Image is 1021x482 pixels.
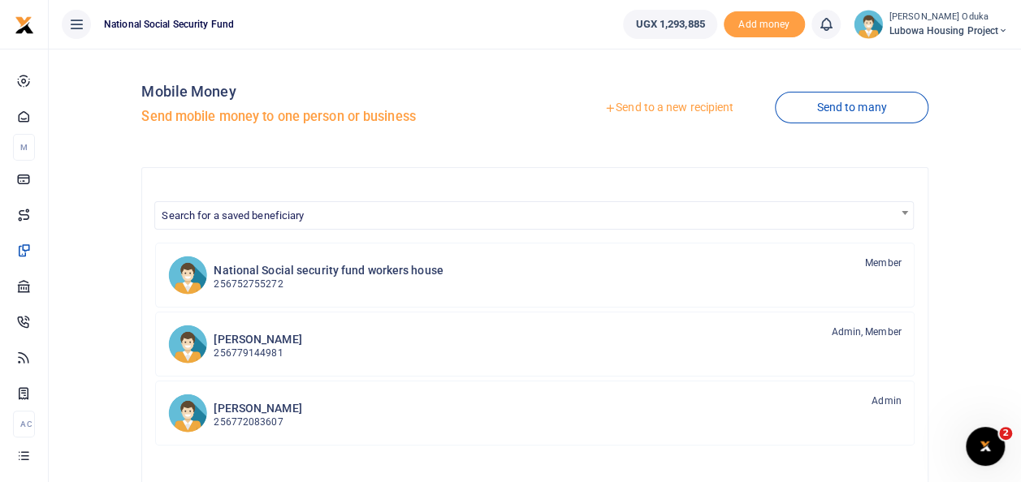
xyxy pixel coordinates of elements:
li: Ac [13,411,35,437]
img: PN [168,394,207,433]
li: Wallet ballance [616,10,723,39]
a: profile-user [PERSON_NAME] Oduka Lubowa Housing Project [854,10,1008,39]
span: Admin, Member [831,325,901,339]
span: Search for a saved beneficiary [162,209,304,222]
span: Member [865,256,902,270]
h6: National Social security fund workers house [214,264,443,278]
span: Search for a saved beneficiary [154,201,913,230]
iframe: Intercom live chat [966,427,1005,466]
h5: Send mobile money to one person or business [141,109,528,125]
a: NSsfwh National Social security fund workers house 256752755272 Member [155,243,914,308]
li: M [13,134,35,161]
a: Add money [724,17,805,29]
p: 256772083607 [214,415,301,430]
a: logo-small logo-large logo-large [15,18,34,30]
a: PA [PERSON_NAME] 256779144981 Admin, Member [155,312,914,377]
span: Add money [724,11,805,38]
img: NSsfwh [168,256,207,295]
span: 2 [999,427,1012,440]
span: UGX 1,293,885 [635,16,704,32]
a: Send to a new recipient [563,93,775,123]
a: PN [PERSON_NAME] 256772083607 Admin [155,381,914,445]
small: [PERSON_NAME] Oduka [889,11,1008,24]
span: Admin [872,394,902,408]
h6: [PERSON_NAME] [214,402,301,415]
li: Toup your wallet [724,11,805,38]
span: National Social Security Fund [97,17,240,32]
img: PA [168,325,207,364]
p: 256779144981 [214,346,301,361]
span: Lubowa Housing Project [889,24,1008,38]
h4: Mobile Money [141,83,528,101]
img: logo-small [15,15,34,35]
a: Send to many [775,92,928,123]
h6: [PERSON_NAME] [214,333,301,346]
img: profile-user [854,10,883,39]
p: 256752755272 [214,277,443,292]
a: UGX 1,293,885 [623,10,716,39]
span: Search for a saved beneficiary [155,202,912,227]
